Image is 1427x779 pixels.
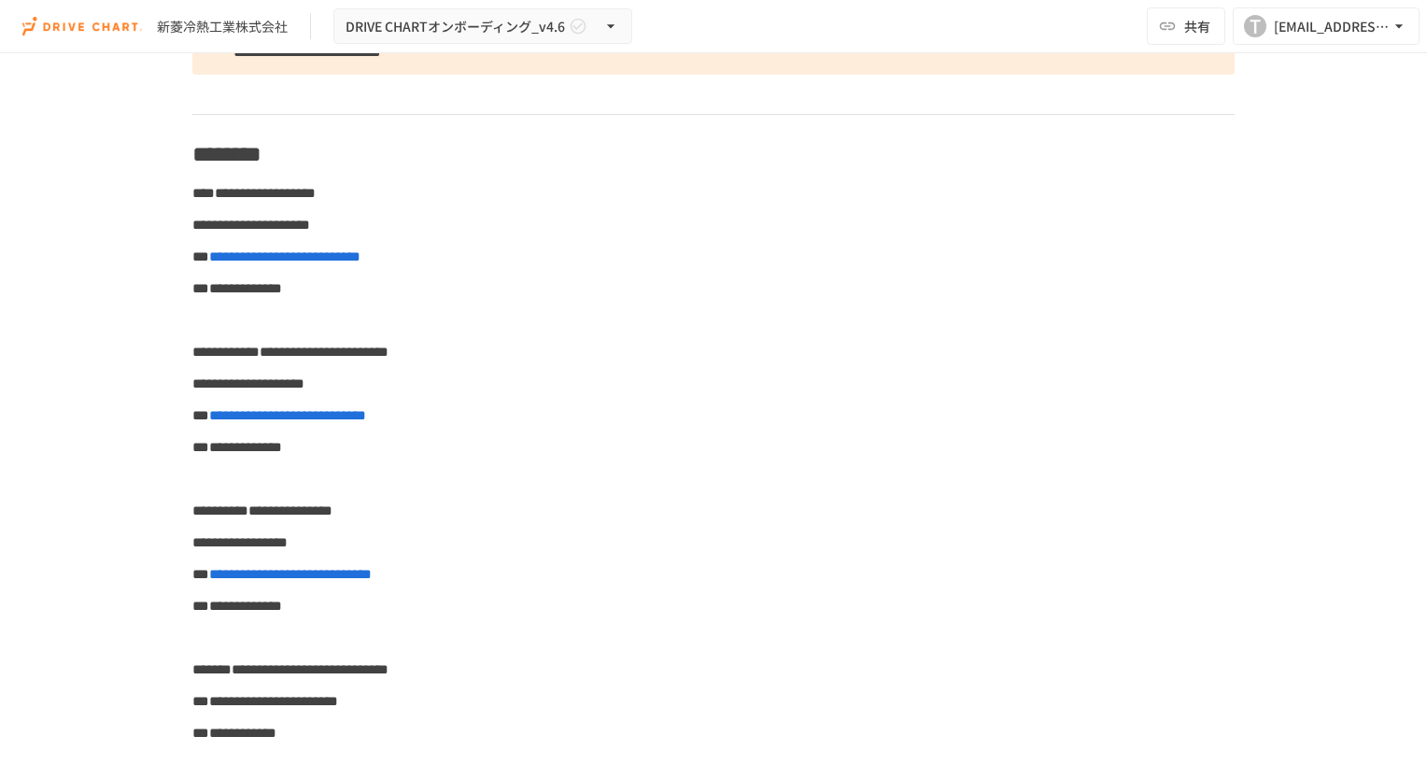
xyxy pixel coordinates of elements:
[1184,16,1210,36] span: 共有
[346,15,565,38] span: DRIVE CHARTオンボーディング_v4.6
[22,11,142,41] img: i9VDDS9JuLRLX3JIUyK59LcYp6Y9cayLPHs4hOxMB9W
[157,17,288,36] div: 新菱冷熱工業株式会社
[1233,7,1420,45] button: T[EMAIL_ADDRESS][DOMAIN_NAME]
[333,8,632,45] button: DRIVE CHARTオンボーディング_v4.6
[1274,15,1390,38] div: [EMAIL_ADDRESS][DOMAIN_NAME]
[1244,15,1266,37] div: T
[1147,7,1225,45] button: 共有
